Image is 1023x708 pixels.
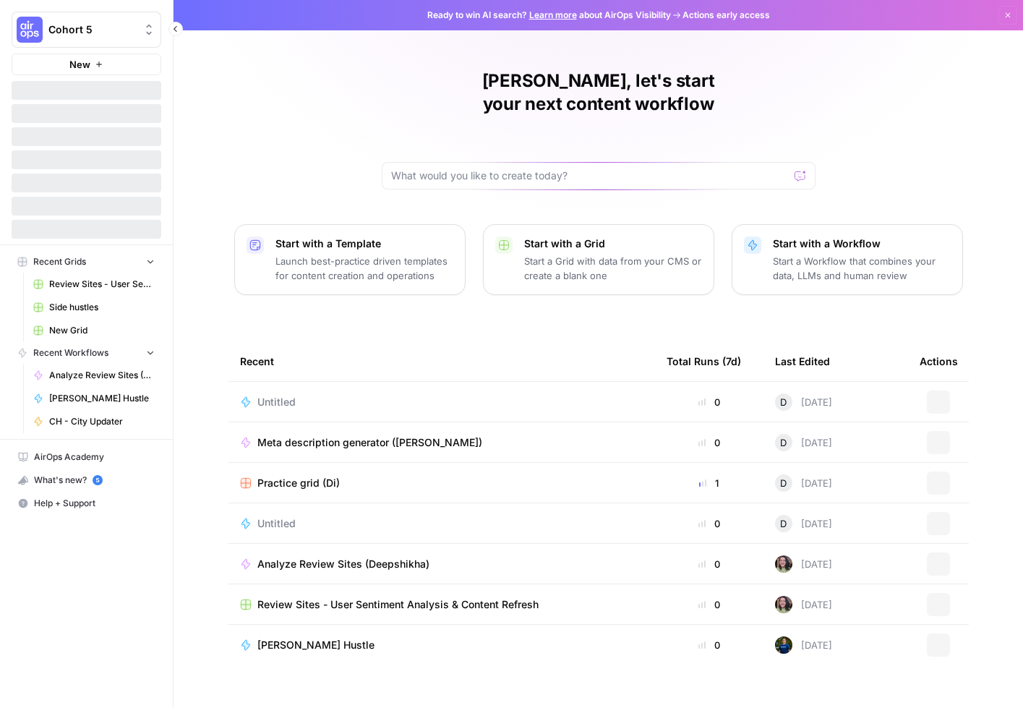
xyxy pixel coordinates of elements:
div: Actions [920,341,958,381]
img: 68soq3pkptmntqpesssmmm5ejrlv [775,636,792,654]
span: Side hustles [49,301,155,314]
a: 5 [93,475,103,485]
span: AirOps Academy [34,451,155,464]
span: Recent Workflows [33,346,108,359]
span: Help + Support [34,497,155,510]
a: [PERSON_NAME] Hustle [240,638,643,652]
span: Actions early access [682,9,770,22]
a: Analyze Review Sites (Deepshikha) [240,557,643,571]
span: [PERSON_NAME] Hustle [49,392,155,405]
span: Cohort 5 [48,22,136,37]
div: [DATE] [775,596,832,613]
div: [DATE] [775,434,832,451]
a: CH - City Updater [27,410,161,433]
button: Start with a WorkflowStart a Workflow that combines your data, LLMs and human review [732,224,963,295]
a: Review Sites - User Sentiment Analysis & Content Refresh [240,597,643,612]
div: 1 [667,476,752,490]
h1: [PERSON_NAME], let's start your next content workflow [382,69,816,116]
button: New [12,54,161,75]
p: Start with a Grid [524,236,702,251]
div: Total Runs (7d) [667,341,741,381]
a: Side hustles [27,296,161,319]
span: New [69,57,90,72]
a: Learn more [529,9,577,20]
span: D [780,395,787,409]
p: Start a Workflow that combines your data, LLMs and human review [773,254,951,283]
a: Meta description generator ([PERSON_NAME]) [240,435,643,450]
div: [DATE] [775,555,832,573]
button: Help + Support [12,492,161,515]
button: Start with a TemplateLaunch best-practice driven templates for content creation and operations [234,224,466,295]
span: [PERSON_NAME] Hustle [257,638,374,652]
img: e6jku8bei7w65twbz9tngar3gsjq [775,596,792,613]
div: 0 [667,435,752,450]
a: Untitled [240,516,643,531]
img: Cohort 5 Logo [17,17,43,43]
span: D [780,476,787,490]
span: Practice grid (Di) [257,476,340,490]
button: What's new? 5 [12,469,161,492]
p: Launch best-practice driven templates for content creation and operations [275,254,453,283]
span: CH - City Updater [49,415,155,428]
div: [DATE] [775,474,832,492]
div: [DATE] [775,636,832,654]
div: 0 [667,638,752,652]
span: D [780,516,787,531]
p: Start a Grid with data from your CMS or create a blank one [524,254,702,283]
span: D [780,435,787,450]
div: 0 [667,597,752,612]
button: Recent Workflows [12,342,161,364]
img: e6jku8bei7w65twbz9tngar3gsjq [775,555,792,573]
span: Untitled [257,516,296,531]
div: 0 [667,516,752,531]
a: AirOps Academy [12,445,161,469]
span: Ready to win AI search? about AirOps Visibility [427,9,671,22]
div: 0 [667,557,752,571]
div: [DATE] [775,393,832,411]
a: Analyze Review Sites (Deepshikha) [27,364,161,387]
a: Practice grid (Di) [240,476,643,490]
span: Analyze Review Sites (Deepshikha) [257,557,429,571]
span: New Grid [49,324,155,337]
a: Review Sites - User Sentiment Analysis & Content Refresh [27,273,161,296]
span: Analyze Review Sites (Deepshikha) [49,369,155,382]
span: Review Sites - User Sentiment Analysis & Content Refresh [257,597,539,612]
div: Last Edited [775,341,830,381]
a: [PERSON_NAME] Hustle [27,387,161,410]
a: New Grid [27,319,161,342]
div: What's new? [12,469,160,491]
span: Review Sites - User Sentiment Analysis & Content Refresh [49,278,155,291]
button: Workspace: Cohort 5 [12,12,161,48]
button: Recent Grids [12,251,161,273]
text: 5 [95,477,99,484]
a: Untitled [240,395,643,409]
span: Untitled [257,395,296,409]
p: Start with a Template [275,236,453,251]
div: Recent [240,341,643,381]
button: Start with a GridStart a Grid with data from your CMS or create a blank one [483,224,714,295]
div: 0 [667,395,752,409]
span: Meta description generator ([PERSON_NAME]) [257,435,482,450]
span: Recent Grids [33,255,86,268]
p: Start with a Workflow [773,236,951,251]
input: What would you like to create today? [391,169,789,183]
div: [DATE] [775,515,832,532]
